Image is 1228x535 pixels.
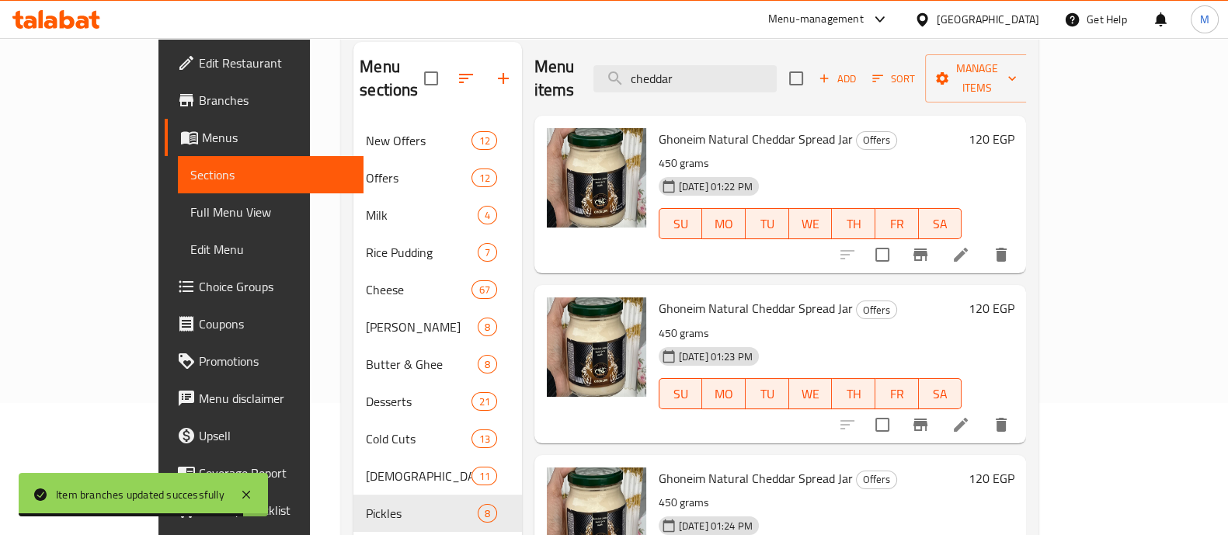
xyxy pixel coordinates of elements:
h6: 120 EGP [968,297,1014,319]
span: 7 [478,245,496,260]
div: Cold Cuts13 [353,420,522,457]
a: Menu disclaimer [165,380,364,417]
div: New Offers12 [353,122,522,159]
div: items [471,467,496,485]
a: Edit Menu [178,231,364,268]
button: TH [832,378,875,409]
button: WE [789,378,833,409]
span: [DATE] 01:22 PM [673,179,759,194]
span: TH [838,213,869,235]
span: Offers [857,301,896,319]
span: Rice Pudding [366,243,477,262]
div: [DEMOGRAPHIC_DATA]11 [353,457,522,495]
a: Edit menu item [951,415,970,434]
button: Add [812,67,862,91]
span: Branches [199,91,351,109]
span: [DATE] 01:24 PM [673,519,759,533]
span: 8 [478,320,496,335]
span: Edit Restaurant [199,54,351,72]
h2: Menu sections [360,55,424,102]
span: Ghoneim Natural Cheddar Spread Jar [659,297,853,320]
span: MO [708,213,739,235]
div: Menu-management [768,10,864,29]
span: Milk [366,206,477,224]
div: items [478,243,497,262]
a: Coupons [165,305,364,342]
span: Cheese [366,280,471,299]
span: Edit Menu [190,240,351,259]
div: Rice Pudding7 [353,234,522,271]
span: WE [795,213,826,235]
img: Ghoneim Natural Cheddar Spread Jar [547,297,646,397]
span: 67 [472,283,496,297]
div: Offers [856,471,897,489]
div: items [471,131,496,150]
span: Full Menu View [190,203,351,221]
span: 13 [472,432,496,446]
div: items [478,318,497,336]
button: SA [919,378,962,409]
span: Coupons [199,314,351,333]
span: Ghoneim Natural Cheddar Spread Jar [659,467,853,490]
span: Sort [872,70,915,88]
a: Edit Restaurant [165,44,364,82]
span: Select to update [866,408,899,441]
button: Branch-specific-item [902,236,939,273]
button: delete [983,406,1020,443]
div: Butter & Ghee8 [353,346,522,383]
span: Upsell [199,426,351,445]
span: Choice Groups [199,277,351,296]
span: SA [925,383,956,405]
button: Add section [485,60,522,97]
div: items [478,206,497,224]
a: Coverage Report [165,454,364,492]
span: [DEMOGRAPHIC_DATA] [366,467,471,485]
input: search [593,65,777,92]
button: Sort [868,67,919,91]
div: items [478,504,497,523]
button: MO [702,208,746,239]
a: Full Menu View [178,193,364,231]
span: Grocery Checklist [199,501,351,519]
span: Desserts [366,392,471,411]
div: items [471,280,496,299]
div: [PERSON_NAME]8 [353,308,522,346]
p: 450 grams [659,493,962,512]
button: SA [919,208,962,239]
button: WE [789,208,833,239]
a: Branches [165,82,364,119]
span: Offers [857,471,896,488]
span: Pickles [366,504,477,523]
div: Desserts21 [353,383,522,420]
button: SU [659,378,703,409]
span: Sort items [862,67,925,91]
div: Milk4 [353,196,522,234]
a: Upsell [165,417,364,454]
div: Cold Cuts [366,429,471,448]
div: [GEOGRAPHIC_DATA] [937,11,1039,28]
span: [PERSON_NAME] [366,318,477,336]
h2: Menu items [534,55,575,102]
div: Offers [856,131,897,150]
a: Menus [165,119,364,156]
img: Ghoneim Natural Cheddar Spread Jar [547,128,646,228]
span: 12 [472,134,496,148]
div: Halawa [366,467,471,485]
span: Manage items [938,59,1017,98]
button: delete [983,236,1020,273]
span: Add [816,70,858,88]
span: SU [666,213,697,235]
span: Offers [857,131,896,149]
a: Choice Groups [165,268,364,305]
span: 21 [472,394,496,409]
button: TU [746,378,789,409]
span: 11 [472,469,496,484]
span: MO [708,383,739,405]
button: FR [875,208,919,239]
span: TU [752,213,783,235]
span: New Offers [366,131,471,150]
span: Offers [366,168,471,187]
span: Menu disclaimer [199,389,351,408]
button: MO [702,378,746,409]
div: Item branches updated successfully [56,486,224,503]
